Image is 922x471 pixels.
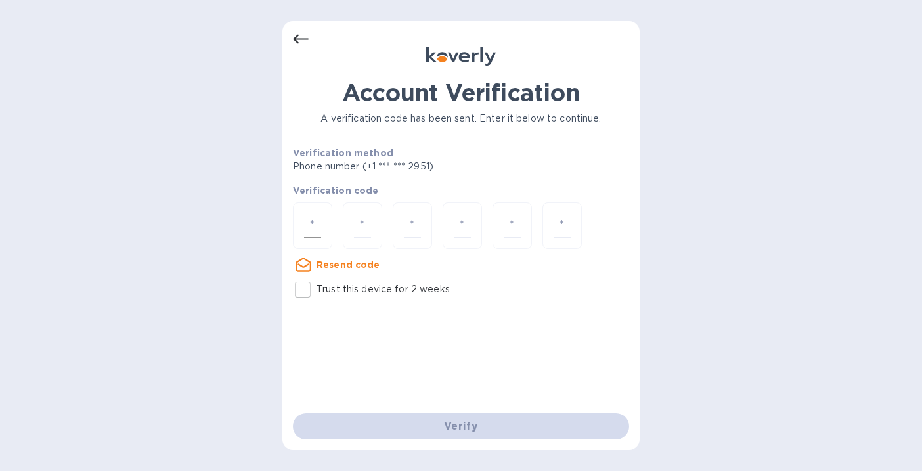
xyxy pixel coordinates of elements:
p: Verification code [293,184,629,197]
h1: Account Verification [293,79,629,106]
b: Verification method [293,148,393,158]
p: A verification code has been sent. Enter it below to continue. [293,112,629,125]
u: Resend code [317,259,380,270]
p: Trust this device for 2 weeks [317,282,450,296]
p: Phone number (+1 *** *** 2951) [293,160,534,173]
